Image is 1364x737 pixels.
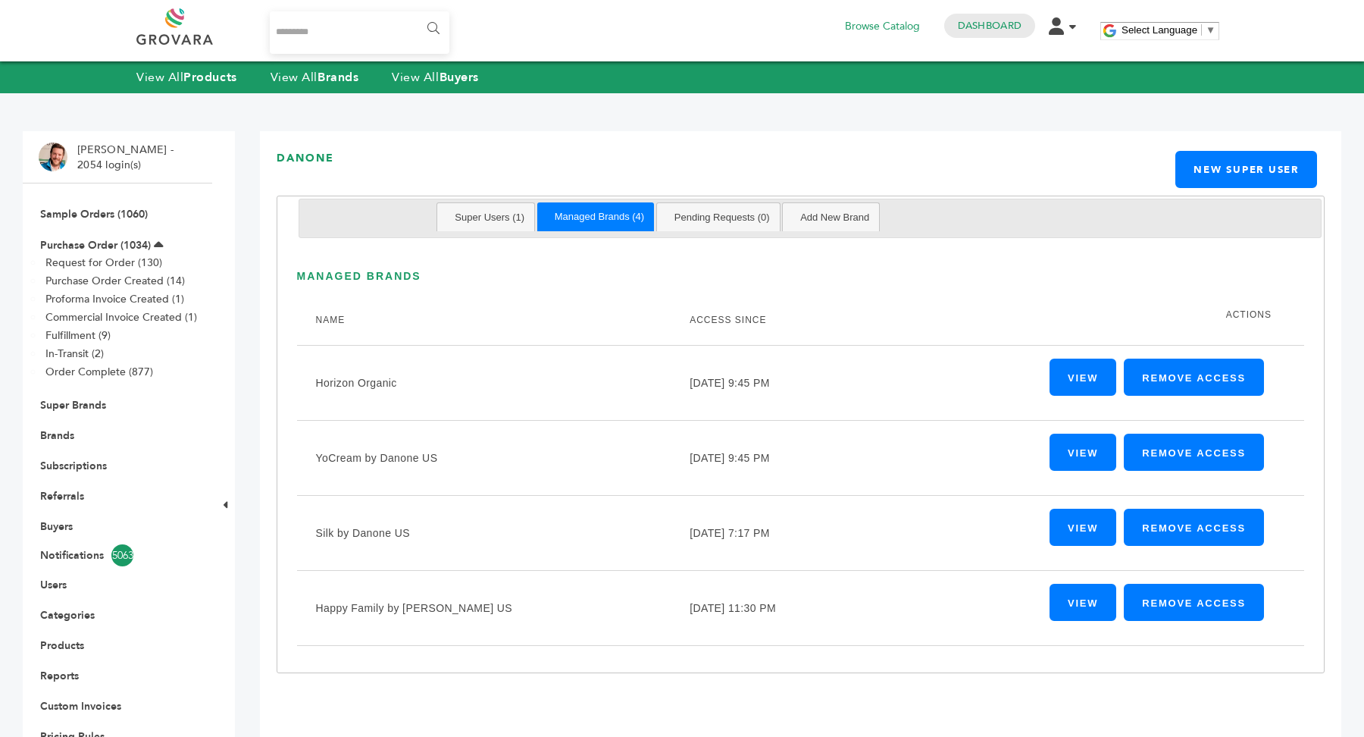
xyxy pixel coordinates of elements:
[1122,24,1215,36] a: Select Language​
[665,203,780,231] a: Pending Requests (0)
[40,519,73,534] a: Buyers
[1122,24,1197,36] span: Select Language
[1207,296,1272,334] th: Actions
[1050,584,1116,621] a: View
[40,238,151,252] a: Purchase Order (1034)
[111,544,133,566] span: 5063
[958,19,1021,33] a: Dashboard
[45,328,111,343] a: Fulfillment (9)
[790,203,879,231] a: Add New Brand
[1050,359,1116,396] a: View
[40,207,148,221] a: Sample Orders (1060)
[671,571,853,646] td: [DATE] 11:30 PM
[45,274,185,288] a: Purchase Order Created (14)
[297,346,671,421] td: Horizon Organic
[45,310,197,325] a: Commercial Invoice Created (1)
[40,428,74,443] a: Brands
[77,143,177,172] li: [PERSON_NAME] - 2054 login(s)
[1175,151,1317,188] a: New Super User
[392,69,479,86] a: View AllBuyers
[671,421,853,496] td: [DATE] 9:45 PM
[318,69,358,86] strong: Brands
[40,578,67,592] a: Users
[440,69,479,86] strong: Buyers
[671,346,853,421] td: [DATE] 9:45 PM
[1124,584,1264,621] a: Remove Access
[40,489,84,503] a: Referrals
[45,292,184,306] a: Proforma Invoice Created (1)
[297,496,671,571] td: Silk by Danone US
[183,69,236,86] strong: Products
[40,608,95,623] a: Categories
[45,256,162,270] a: Request for Order (130)
[297,296,671,346] th: Name
[40,669,79,683] a: Reports
[45,365,153,379] a: Order Complete (877)
[545,202,655,231] a: Managed Brands (4)
[45,347,104,361] a: In-Transit (2)
[136,69,237,86] a: View AllProducts
[277,151,334,188] h3: Danone
[1050,434,1116,471] a: View
[40,544,195,566] a: Notifications5063
[445,203,534,231] a: Super Users (1)
[671,496,853,571] td: [DATE] 7:17 PM
[1124,359,1264,396] a: Remove Access
[1206,24,1215,36] span: ▼
[297,269,1305,296] h3: Managed Brands
[270,11,449,54] input: Search...
[40,638,84,653] a: Products
[1124,509,1264,546] a: Remove Access
[40,398,106,412] a: Super Brands
[845,18,920,35] a: Browse Catalog
[40,459,107,473] a: Subscriptions
[297,571,671,646] td: Happy Family by [PERSON_NAME] US
[671,296,853,346] th: Access Since
[1201,24,1202,36] span: ​
[1124,434,1264,471] a: Remove Access
[1050,509,1116,546] a: View
[297,421,671,496] td: YoCream by Danone US
[40,699,121,713] a: Custom Invoices
[271,69,359,86] a: View AllBrands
